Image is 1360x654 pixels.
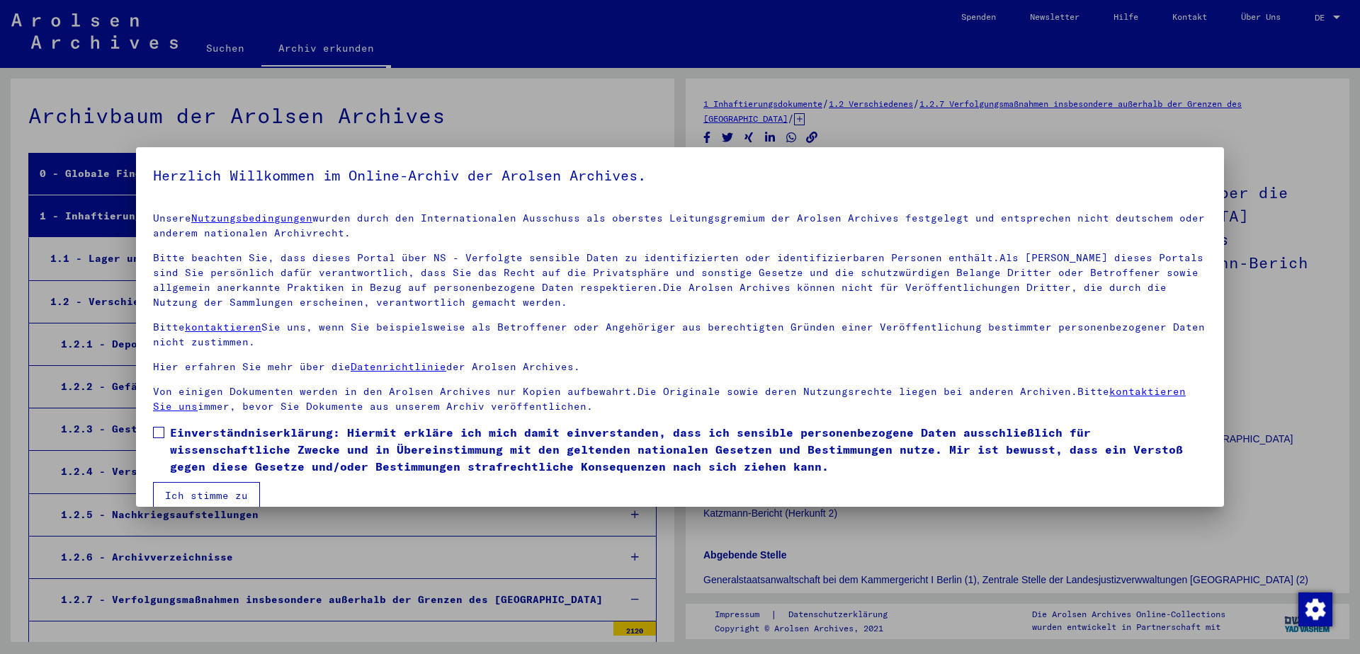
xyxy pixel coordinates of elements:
p: Bitte Sie uns, wenn Sie beispielsweise als Betroffener oder Angehöriger aus berechtigten Gründen ... [153,320,1207,350]
a: Datenrichtlinie [351,360,446,373]
p: Bitte beachten Sie, dass dieses Portal über NS - Verfolgte sensible Daten zu identifizierten oder... [153,251,1207,310]
p: Hier erfahren Sie mehr über die der Arolsen Archives. [153,360,1207,374]
a: Nutzungsbedingungen [191,212,312,224]
a: kontaktieren Sie uns [153,385,1186,413]
button: Ich stimme zu [153,482,260,509]
div: Zustimmung ändern [1298,592,1332,626]
p: Unsere wurden durch den Internationalen Ausschuss als oberstes Leitungsgremium der Arolsen Archiv... [153,211,1207,241]
img: Zustimmung ändern [1298,592,1332,626]
h5: Herzlich Willkommen im Online-Archiv der Arolsen Archives. [153,164,1207,187]
span: Einverständniserklärung: Hiermit erkläre ich mich damit einverstanden, dass ich sensible personen... [170,424,1207,475]
a: kontaktieren [185,321,261,333]
p: Von einigen Dokumenten werden in den Arolsen Archives nur Kopien aufbewahrt.Die Originale sowie d... [153,384,1207,414]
